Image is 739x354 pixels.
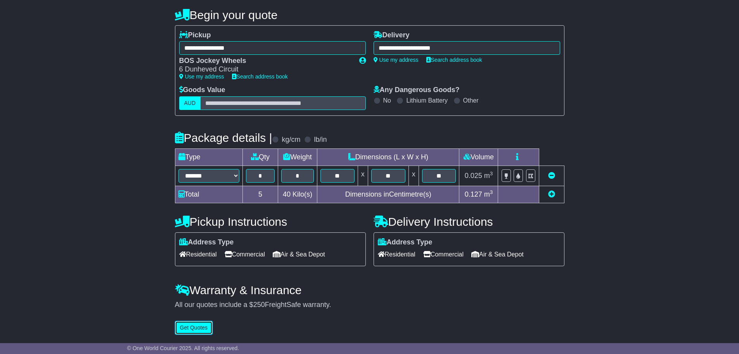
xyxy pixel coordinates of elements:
span: Air & Sea Depot [471,248,524,260]
td: x [408,166,419,186]
span: Commercial [225,248,265,260]
a: Remove this item [548,172,555,180]
span: m [484,190,493,198]
td: Dimensions (L x W x H) [317,148,459,166]
td: Type [175,148,243,166]
sup: 3 [490,189,493,195]
span: 250 [253,301,265,309]
label: Address Type [179,238,234,247]
label: Lithium Battery [406,97,448,104]
label: lb/in [314,136,327,144]
span: Residential [179,248,217,260]
td: x [358,166,368,186]
h4: Pickup Instructions [175,215,366,228]
label: Pickup [179,31,211,40]
h4: Begin your quote [175,9,564,21]
label: Goods Value [179,86,225,94]
label: kg/cm [282,136,300,144]
label: Other [463,97,479,104]
td: 5 [243,186,278,203]
div: 6 Dunheved Circuit [179,65,351,74]
label: No [383,97,391,104]
h4: Package details | [175,131,272,144]
td: Total [175,186,243,203]
td: Kilo(s) [278,186,317,203]
button: Get Quotes [175,321,213,335]
span: 0.025 [465,172,482,180]
label: AUD [179,96,201,110]
label: Delivery [374,31,410,40]
a: Add new item [548,190,555,198]
span: © One World Courier 2025. All rights reserved. [127,345,239,351]
h4: Warranty & Insurance [175,284,564,296]
label: Address Type [378,238,433,247]
td: Qty [243,148,278,166]
sup: 3 [490,171,493,176]
div: All our quotes include a $ FreightSafe warranty. [175,301,564,309]
a: Search address book [232,73,288,80]
a: Search address book [426,57,482,63]
div: BOS Jockey Wheels [179,57,351,65]
span: 40 [283,190,291,198]
h4: Delivery Instructions [374,215,564,228]
span: 0.127 [465,190,482,198]
span: m [484,172,493,180]
td: Weight [278,148,317,166]
span: Commercial [423,248,464,260]
a: Use my address [179,73,224,80]
td: Dimensions in Centimetre(s) [317,186,459,203]
a: Use my address [374,57,419,63]
span: Air & Sea Depot [273,248,325,260]
td: Volume [459,148,498,166]
label: Any Dangerous Goods? [374,86,460,94]
span: Residential [378,248,415,260]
